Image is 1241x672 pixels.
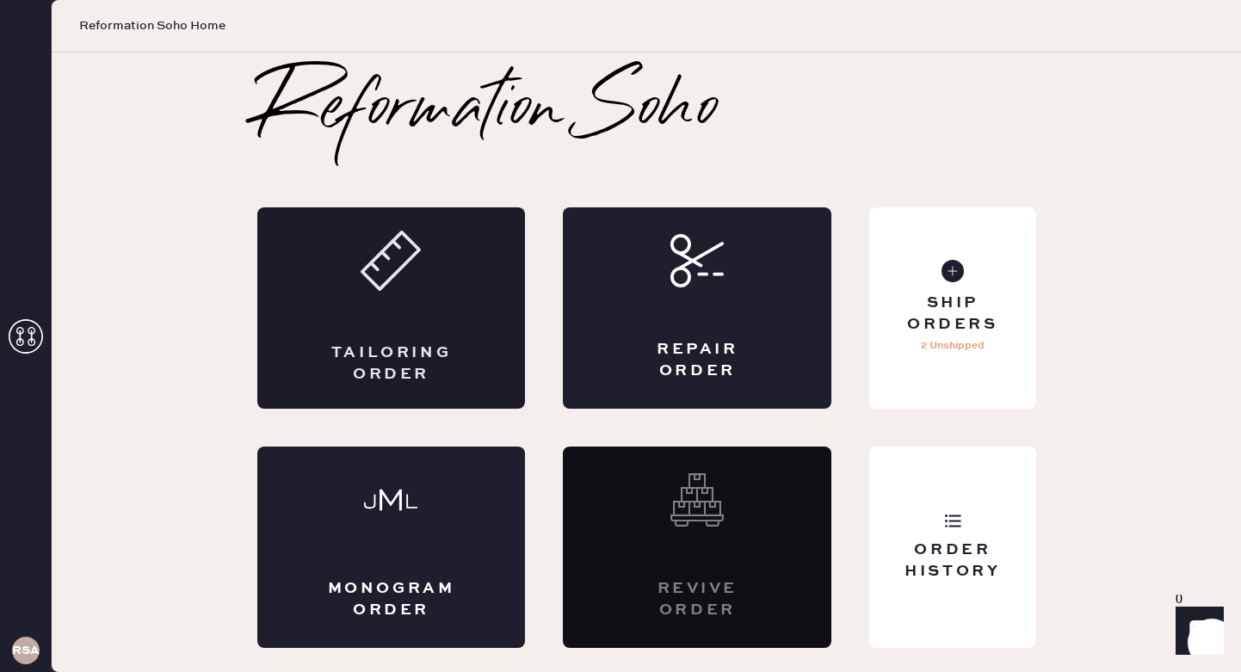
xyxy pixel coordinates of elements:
[326,342,457,385] div: Tailoring Order
[632,339,763,382] div: Repair Order
[79,17,225,34] span: Reformation Soho Home
[563,447,831,648] div: Interested? Contact us at care@hemster.co
[921,336,985,356] p: 2 Unshipped
[12,644,40,657] h3: RSA
[257,77,719,145] h2: Reformation Soho
[883,539,1022,583] div: Order History
[632,578,763,621] div: Revive order
[326,578,457,621] div: Monogram Order
[1159,595,1233,669] iframe: Front Chat
[883,293,1022,336] div: Ship Orders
